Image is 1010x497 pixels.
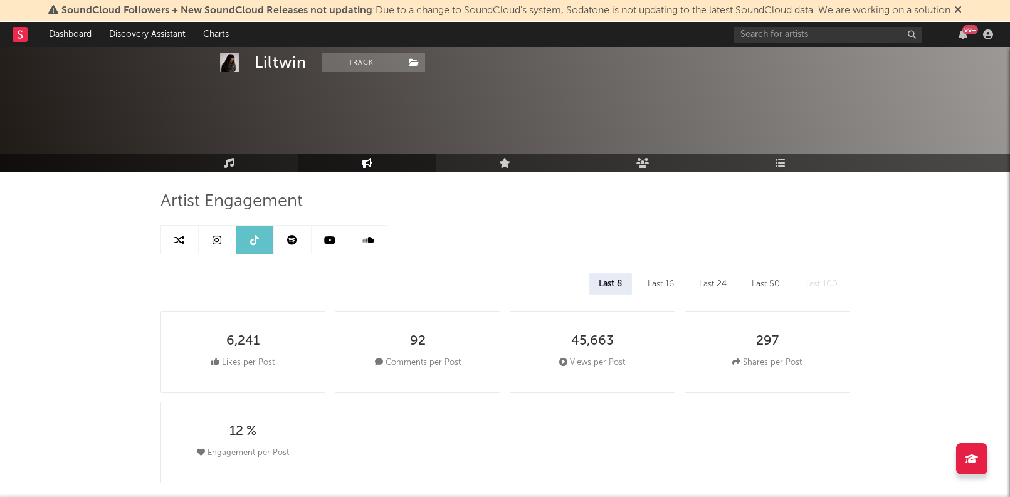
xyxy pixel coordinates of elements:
[410,334,426,349] div: 92
[742,273,789,295] div: Last 50
[690,273,736,295] div: Last 24
[160,194,303,209] span: Artist Engagement
[732,355,802,370] div: Shares per Post
[954,6,962,16] span: Dismiss
[194,22,238,47] a: Charts
[100,22,194,47] a: Discovery Assistant
[197,446,289,461] div: Engagement per Post
[61,6,372,16] span: SoundCloud Followers + New SoundCloud Releases not updating
[756,334,779,349] div: 297
[959,29,967,39] button: 99+
[559,355,625,370] div: Views per Post
[589,273,632,295] div: Last 8
[796,273,847,295] div: Last 100
[375,355,461,370] div: Comments per Post
[734,27,922,43] input: Search for artists
[40,22,100,47] a: Dashboard
[226,334,260,349] div: 6,241
[962,25,978,34] div: 99 +
[229,424,256,439] div: 12 %
[255,53,307,72] div: Liltwin
[61,6,950,16] span: : Due to a change to SoundCloud's system, Sodatone is not updating to the latest SoundCloud data....
[571,334,614,349] div: 45,663
[322,53,401,72] button: Track
[211,355,275,370] div: Likes per Post
[638,273,683,295] div: Last 16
